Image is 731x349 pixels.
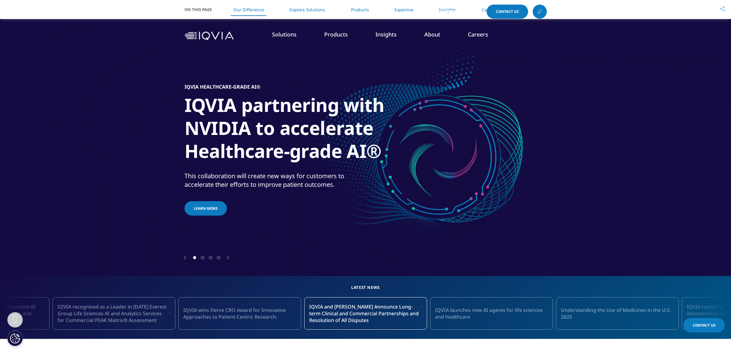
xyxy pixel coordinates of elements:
[227,255,229,260] div: Next slide
[272,31,297,38] a: Solutions
[236,21,547,50] nav: Primary
[193,256,196,259] span: Go to slide 1
[496,10,519,13] span: Contact Us
[309,303,422,324] span: IQVIA and [PERSON_NAME] Announce Long-term Clinical and Commercial Partnerships and Resolution of...
[424,31,440,38] a: About
[556,297,679,330] a: Understanding the Use of Medicines in the U.S. 2025
[375,31,397,38] a: Insights
[435,307,548,320] span: IQVIA launches new AI agents for life sciences and healthcare
[304,297,427,330] a: IQVIA and [PERSON_NAME] Announce Long-term Clinical and Commercial Partnerships and Resolution of...
[430,297,553,330] div: 2 / 12
[561,307,674,320] span: Understanding the Use of Medicines in the U.S. 2025
[693,323,716,328] span: Contact Us
[57,303,169,324] span: IQVIA recognized as a Leader in [DATE] Everest Group Life Sciences AI and Analytics Services for ...
[217,256,220,259] span: Go to slide 4
[304,297,427,330] div: 1 / 12
[444,9,478,14] span: Choose a Region
[683,318,725,332] a: Contact Us
[430,297,553,330] a: IQVIA launches new AI agents for life sciences and healthcare
[556,297,679,330] div: 3 / 12
[185,84,260,90] h5: IQVIA Healthcare-grade AI®
[185,46,547,255] div: 1 / 4
[178,297,301,330] a: IQVIA wins Fierce CRO Award for Innovative Approaches to Patient-Centric Research.
[52,297,175,330] a: IQVIA recognized as a Leader in [DATE] Everest Group Life Sciences AI and Analytics Services for ...
[185,201,227,216] a: Learn more
[178,297,301,330] div: 12 / 12
[185,94,415,166] h1: IQVIA partnering with NVIDIA to accelerate Healthcare-grade AI®
[324,31,348,38] a: Products
[201,256,204,259] span: Go to slide 2
[185,32,234,40] img: IQVIA Healthcare Information Technology and Pharma Clinical Research Company
[183,307,296,320] span: IQVIA wins Fierce CRO Award for Innovative Approaches to Patient-Centric Research.
[52,297,175,330] div: 11 / 12
[7,331,23,346] button: Cookies Settings
[209,256,212,259] span: Go to slide 3
[185,172,364,189] div: This collaboration will create new ways for customers to accelerate their efforts to improve pati...
[185,255,186,260] div: Previous slide
[487,5,528,19] a: Contact Us
[194,206,218,211] span: Learn more
[468,31,488,38] a: Careers
[6,284,725,291] h5: Latest News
